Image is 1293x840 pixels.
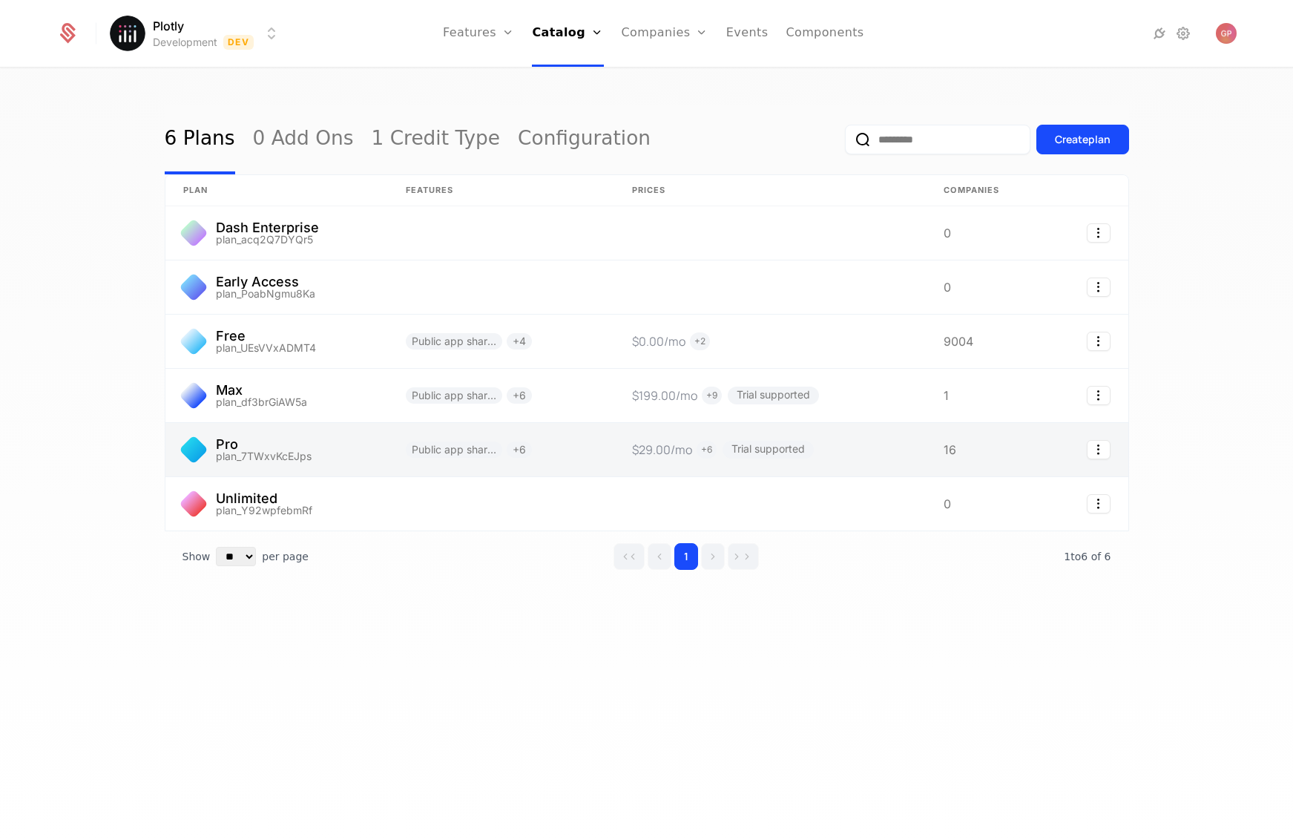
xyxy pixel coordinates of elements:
img: Plotly [110,16,145,51]
button: Go to first page [613,543,645,570]
button: Select action [1087,278,1111,297]
a: 1 Credit Type [372,105,501,174]
th: Features [388,175,614,206]
span: per page [262,549,309,564]
div: Development [153,35,217,50]
button: Select environment [114,17,280,50]
button: Select action [1087,332,1111,351]
a: Integrations [1151,24,1168,42]
button: Go to page 1 [674,543,698,570]
div: Page navigation [613,543,759,570]
a: 0 Add Ons [253,105,354,174]
img: Gregory Paciga [1216,23,1237,44]
span: 1 to 6 of [1064,551,1104,562]
button: Select action [1087,494,1111,513]
button: Go to previous page [648,543,671,570]
button: Go to next page [701,543,725,570]
span: 6 [1064,551,1111,562]
button: Go to last page [728,543,759,570]
span: Plotly [153,17,184,35]
th: plan [165,175,388,206]
button: Select action [1087,440,1111,459]
a: Configuration [518,105,651,174]
button: Open user button [1216,23,1237,44]
a: Settings [1174,24,1192,42]
span: Dev [223,35,254,50]
span: Show [182,549,211,564]
select: Select page size [216,547,256,566]
div: Table pagination [165,531,1129,582]
div: Create plan [1055,132,1111,147]
button: Select action [1087,223,1111,243]
button: Select action [1087,386,1111,405]
th: Companies [926,175,1044,206]
a: 6 Plans [165,105,235,174]
th: Prices [614,175,926,206]
button: Createplan [1036,125,1129,154]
